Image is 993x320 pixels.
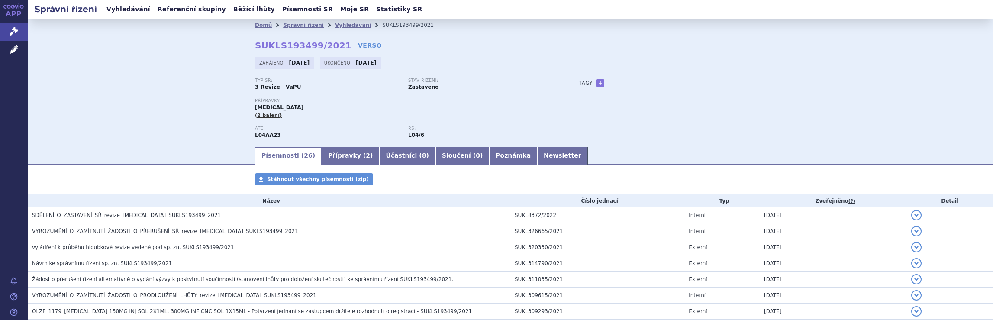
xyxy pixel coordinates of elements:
td: SUKL8372/2022 [510,207,684,223]
p: Přípravky: [255,98,561,103]
a: Účastníci (8) [379,147,435,165]
a: VERSO [358,41,382,50]
a: Běžící lhůty [231,3,277,15]
button: detail [911,306,922,317]
span: 0 [476,152,480,159]
span: Interní [689,292,706,298]
strong: [DATE] [289,60,310,66]
strong: 3-Revize - VaPÚ [255,84,301,90]
span: Externí [689,308,707,314]
strong: NATALIZUMAB [255,132,281,138]
th: Zveřejněno [760,194,907,207]
span: VYROZUMĚNÍ_O_ZAMÍTNUTÍ_ŽÁDOSTI_O_PŘERUŠENÍ_SŘ_revize_natalizumab_SUKLS193499_2021 [32,228,298,234]
td: [DATE] [760,239,907,255]
th: Typ [684,194,760,207]
button: detail [911,210,922,220]
strong: natalizumab [408,132,424,138]
a: Domů [255,22,272,28]
span: Ukončeno: [324,59,354,66]
span: vyjádření k průběhu hloubkové revize vedené pod sp. zn. SUKLS193499/2021 [32,244,234,250]
a: Sloučení (0) [435,147,489,165]
td: [DATE] [760,207,907,223]
strong: Zastaveno [408,84,439,90]
abbr: (?) [848,198,855,204]
span: 8 [422,152,426,159]
a: Stáhnout všechny písemnosti (zip) [255,173,373,185]
a: Písemnosti SŘ [280,3,335,15]
strong: SUKLS193499/2021 [255,40,351,51]
span: Stáhnout všechny písemnosti (zip) [267,176,369,182]
h3: Tagy [579,78,593,88]
span: Interní [689,212,706,218]
span: OLZP_1179_TYSABRI 150MG INJ SOL 2X1ML, 300MG INF CNC SOL 1X15ML - Potvrzení jednání se zástupcem ... [32,308,472,314]
span: (2 balení) [255,113,282,118]
a: Newsletter [537,147,588,165]
span: 26 [304,152,312,159]
td: [DATE] [760,223,907,239]
a: + [596,79,604,87]
span: [MEDICAL_DATA] [255,104,303,110]
span: 2 [366,152,370,159]
th: Název [28,194,510,207]
td: [DATE] [760,272,907,288]
li: SUKLS193499/2021 [382,19,445,32]
td: [DATE] [760,255,907,272]
span: Návrh ke správnímu řízení sp. zn. SUKLS193499/2021 [32,260,172,266]
a: Vyhledávání [104,3,153,15]
a: Poznámka [489,147,537,165]
a: Statistiky SŘ [374,3,425,15]
span: Externí [689,260,707,266]
a: Moje SŘ [338,3,371,15]
a: Referenční skupiny [155,3,229,15]
button: detail [911,290,922,301]
p: ATC: [255,126,400,131]
span: Externí [689,276,707,282]
button: detail [911,258,922,268]
h2: Správní řízení [28,3,104,15]
p: Typ SŘ: [255,78,400,83]
strong: [DATE] [356,60,377,66]
button: detail [911,274,922,284]
button: detail [911,226,922,236]
p: RS: [408,126,553,131]
span: Interní [689,228,706,234]
span: SDĚLENÍ_O_ZASTAVENÍ_SŘ_revize_natalizumab_SUKLS193499_2021 [32,212,221,218]
button: detail [911,242,922,252]
span: Zahájeno: [259,59,287,66]
a: Písemnosti (26) [255,147,322,165]
a: Přípravky (2) [322,147,379,165]
a: Správní řízení [283,22,324,28]
td: SUKL314790/2021 [510,255,684,272]
span: Externí [689,244,707,250]
td: SUKL309293/2021 [510,304,684,320]
p: Stav řízení: [408,78,553,83]
span: Žádost o přerušení řízení alternativně o vydání výzvy k poskytnutí součinnosti (stanovení lhůty p... [32,276,453,282]
a: Vyhledávání [335,22,371,28]
td: SUKL311035/2021 [510,272,684,288]
th: Číslo jednací [510,194,684,207]
td: SUKL309615/2021 [510,288,684,304]
td: SUKL326665/2021 [510,223,684,239]
td: [DATE] [760,288,907,304]
td: SUKL320330/2021 [510,239,684,255]
td: [DATE] [760,304,907,320]
th: Detail [907,194,993,207]
span: VYROZUMĚNÍ_O_ZAMÍTNUTÍ_ŽÁDOSTI_O_PRODLOUŽENÍ_LHŮTY_revize_natalizumab_SUKLS193499_2021 [32,292,316,298]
